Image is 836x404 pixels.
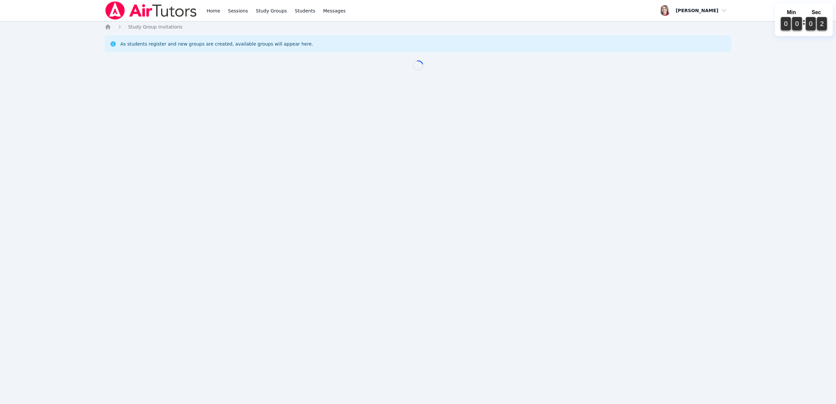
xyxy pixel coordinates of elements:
[323,8,346,14] span: Messages
[105,1,197,20] img: Air Tutors
[105,24,732,30] nav: Breadcrumb
[120,41,313,47] div: As students register and new groups are created, available groups will appear here.
[128,24,182,30] a: Study Group Invitations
